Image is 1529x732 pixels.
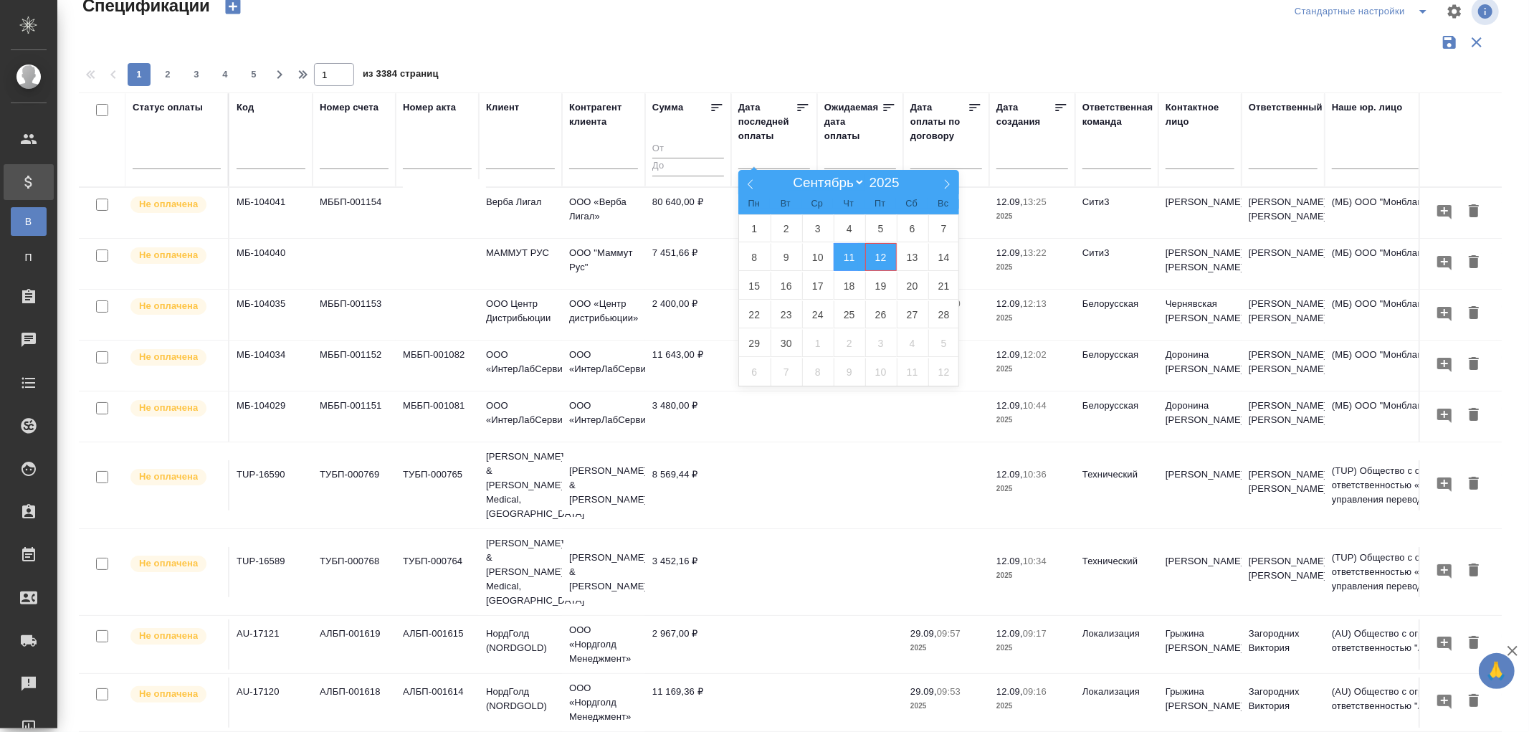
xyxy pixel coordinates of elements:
p: Не оплачена [139,350,198,364]
td: AU-17120 [229,678,313,728]
div: Ответственный [1249,100,1323,115]
p: 09:16 [1023,686,1047,697]
span: Октябрь 4, 2025 [897,329,928,357]
p: [PERSON_NAME] & [PERSON_NAME] [569,551,638,594]
div: Сумма [652,100,683,115]
td: (TUP) Общество с ограниченной ответственностью «Технологии управления переводом» [1325,543,1497,601]
p: ООО «Нордголд Менеджмент» [569,623,638,666]
td: МББП-001154 [313,188,396,238]
div: Дата создания [996,100,1054,129]
span: Сентябрь 21, 2025 [928,272,960,300]
span: 🙏 [1485,656,1509,686]
button: Удалить [1462,558,1486,584]
button: 2 [156,63,179,86]
span: Октябрь 9, 2025 [834,358,865,386]
span: Октябрь 3, 2025 [865,329,897,357]
td: Технический [1075,547,1158,597]
p: Не оплачена [139,299,198,313]
span: Октябрь 2, 2025 [834,329,865,357]
p: 10:34 [1023,556,1047,566]
td: Загородних Виктория [1242,619,1325,670]
p: ООО Центр Дистрибьюции [486,297,555,325]
span: Сентябрь 10, 2025 [802,243,834,271]
td: (AU) Общество с ограниченной ответственностью "АЛС" [1325,619,1497,670]
p: 12.09, [996,247,1023,258]
p: ООО «Нордголд Менеджмент» [569,681,638,724]
button: Удалить [1462,199,1486,225]
td: (МБ) ООО "Монблан" [1325,239,1497,289]
p: [PERSON_NAME] & [PERSON_NAME] Medical, [GEOGRAPHIC_DATA] [486,536,555,608]
p: Не оплачена [139,629,198,643]
span: Сентябрь 11, 2025 [834,243,865,271]
td: Загородних Виктория [1242,678,1325,728]
span: 2 [156,67,179,82]
p: 09:57 [937,628,961,639]
span: Сентябрь 13, 2025 [897,243,928,271]
td: Белорусская [1075,341,1158,391]
div: Ожидаемая дата оплаты [824,100,882,143]
p: 12.09, [996,628,1023,639]
span: Сентябрь 16, 2025 [771,272,802,300]
td: МББП-001081 [396,391,479,442]
span: Сентябрь 4, 2025 [834,214,865,242]
span: Сентябрь 20, 2025 [897,272,928,300]
td: [PERSON_NAME] [PERSON_NAME] [1242,547,1325,597]
div: Дата последней оплаты [738,100,796,143]
p: ООО «Верба Лигал» [569,195,638,224]
td: МБ-104035 [229,290,313,340]
p: ООО «Центр дистрибьюции» [569,297,638,325]
td: (МБ) ООО "Монблан" [1325,188,1497,238]
p: 12:13 [1023,298,1047,309]
p: 2025 [996,209,1068,224]
td: Сити3 [1075,188,1158,238]
td: Локализация [1075,678,1158,728]
td: Грыжина [PERSON_NAME] [1158,678,1242,728]
span: Чт [833,199,864,209]
div: Номер акта [403,100,456,115]
td: [PERSON_NAME] [1158,460,1242,510]
p: ООО «ИнтерЛабСервис» [486,348,555,376]
span: П [18,250,39,265]
span: Сентябрь 14, 2025 [928,243,960,271]
span: Сентябрь 12, 2025 [865,243,897,271]
p: ООО «ИнтерЛабСервис» [486,399,555,427]
p: 12.09, [996,349,1023,360]
td: АЛБП-001615 [396,619,479,670]
p: Не оплачена [139,401,198,415]
span: Сентябрь 1, 2025 [739,214,771,242]
td: 2 967,00 ₽ [645,619,731,670]
a: В [11,207,47,236]
td: (TUP) Общество с ограниченной ответственностью «Технологии управления переводом» [1325,457,1497,514]
span: Сентябрь 30, 2025 [771,329,802,357]
p: 12.09, [996,469,1023,480]
td: (МБ) ООО "Монблан" [1325,391,1497,442]
button: Сохранить фильтры [1436,29,1463,56]
p: 13:22 [1023,247,1047,258]
td: TUP-16590 [229,460,313,510]
td: 3 480,00 ₽ [645,391,731,442]
select: Month [786,174,865,191]
td: (МБ) ООО "Монблан" [1325,290,1497,340]
p: ООО «ИнтерЛабСервис» [569,399,638,427]
span: Октябрь 5, 2025 [928,329,960,357]
td: Локализация [1075,619,1158,670]
td: ТУБП-000768 [313,547,396,597]
span: Сентябрь 2, 2025 [771,214,802,242]
span: Сентябрь 27, 2025 [897,300,928,328]
p: 29.09, [910,686,937,697]
span: 3 [185,67,208,82]
p: 2025 [996,482,1068,496]
td: ТУБП-000764 [396,547,479,597]
span: Сентябрь 18, 2025 [834,272,865,300]
p: 12.09, [996,196,1023,207]
p: 12.09, [996,298,1023,309]
p: [PERSON_NAME] & [PERSON_NAME] Medical, [GEOGRAPHIC_DATA] [486,450,555,521]
td: 11 169,36 ₽ [645,678,731,728]
p: НордГолд (NORDGOLD) [486,685,555,713]
span: из 3384 страниц [363,65,439,86]
td: (AU) Общество с ограниченной ответственностью "АЛС" [1325,678,1497,728]
td: МББП-001152 [313,341,396,391]
span: Ср [801,199,833,209]
div: Ответственная команда [1082,100,1153,129]
span: Октябрь 10, 2025 [865,358,897,386]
